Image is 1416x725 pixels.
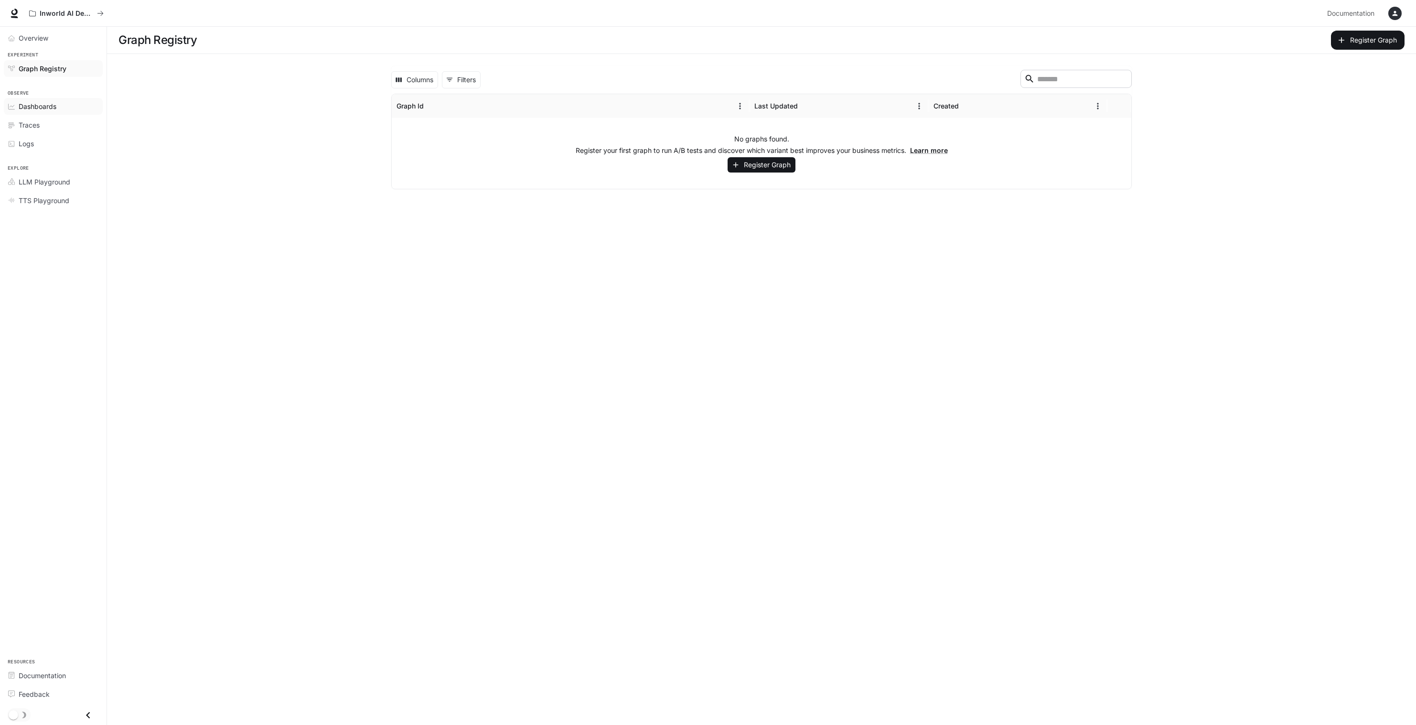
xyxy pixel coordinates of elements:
span: Dark mode toggle [9,709,18,720]
span: Documentation [1327,8,1374,20]
span: LLM Playground [19,177,70,187]
a: Documentation [1323,4,1382,23]
span: TTS Playground [19,195,69,206]
div: Last Updated [754,102,798,110]
span: Graph Registry [19,64,66,74]
span: Logs [19,139,34,149]
button: Register Graph [1331,31,1405,50]
p: No graphs found. [734,134,789,144]
a: Traces [4,117,103,133]
a: Feedback [4,686,103,703]
button: Menu [733,99,747,113]
a: Documentation [4,667,103,684]
span: Feedback [19,689,50,699]
p: Inworld AI Demos [40,10,93,18]
button: Menu [912,99,926,113]
span: Documentation [19,671,66,681]
span: Overview [19,33,48,43]
a: Dashboards [4,98,103,115]
h1: Graph Registry [118,31,197,50]
div: Search [1020,70,1132,90]
a: Learn more [910,146,948,154]
div: Graph Id [397,102,424,110]
button: Sort [425,99,439,113]
button: Register Graph [728,157,795,173]
a: Logs [4,135,103,152]
button: Sort [960,99,974,113]
a: Graph Registry [4,60,103,77]
span: Dashboards [19,101,56,111]
a: Overview [4,30,103,46]
div: Created [933,102,959,110]
a: LLM Playground [4,173,103,190]
button: Close drawer [77,705,99,725]
button: All workspaces [25,4,108,23]
span: Traces [19,120,40,130]
button: Select columns [391,71,438,88]
p: Register your first graph to run A/B tests and discover which variant best improves your business... [576,146,948,155]
a: TTS Playground [4,192,103,209]
button: Show filters [442,71,481,88]
button: Menu [1091,99,1105,113]
button: Sort [799,99,813,113]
